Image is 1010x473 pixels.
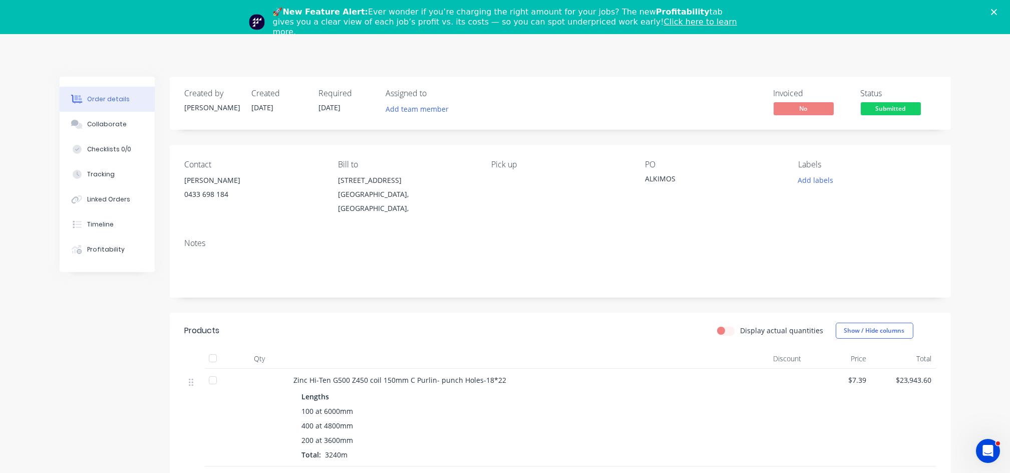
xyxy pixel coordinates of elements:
[774,89,849,98] div: Invoiced
[273,7,746,37] div: 🚀 Ever wonder if you’re charging the right amount for your jobs? The new tab gives you a clear vi...
[875,375,932,385] span: $23,943.60
[656,7,710,17] b: Profitability
[321,450,352,459] span: 3240m
[806,349,871,369] div: Price
[60,162,155,187] button: Tracking
[836,323,913,339] button: Show / Hide columns
[741,325,824,336] label: Display actual quantities
[861,102,921,115] span: Submitted
[60,112,155,137] button: Collaborate
[185,173,322,187] div: [PERSON_NAME]
[249,14,265,30] img: Profile image for Team
[810,375,867,385] span: $7.39
[386,89,486,98] div: Assigned to
[185,239,936,248] div: Notes
[185,173,322,205] div: [PERSON_NAME]0433 698 184
[252,103,274,112] span: [DATE]
[87,120,127,129] div: Collaborate
[185,102,240,113] div: [PERSON_NAME]
[185,160,322,169] div: Contact
[230,349,290,369] div: Qty
[87,170,115,179] div: Tracking
[861,102,921,117] button: Submitted
[338,173,475,187] div: [STREET_ADDRESS]
[774,102,834,115] span: No
[319,89,374,98] div: Required
[302,406,354,416] span: 100 at 6000mm
[798,160,935,169] div: Labels
[60,187,155,212] button: Linked Orders
[793,173,839,187] button: Add labels
[319,103,341,112] span: [DATE]
[60,137,155,162] button: Checklists 0/0
[87,145,131,154] div: Checklists 0/0
[338,187,475,215] div: [GEOGRAPHIC_DATA], [GEOGRAPHIC_DATA],
[338,160,475,169] div: Bill to
[645,160,782,169] div: PO
[60,87,155,112] button: Order details
[60,212,155,237] button: Timeline
[87,95,130,104] div: Order details
[991,9,1001,15] div: Close
[338,173,475,215] div: [STREET_ADDRESS][GEOGRAPHIC_DATA], [GEOGRAPHIC_DATA],
[861,89,936,98] div: Status
[87,195,130,204] div: Linked Orders
[87,245,125,254] div: Profitability
[252,89,307,98] div: Created
[302,450,321,459] span: Total:
[60,237,155,262] button: Profitability
[87,220,114,229] div: Timeline
[302,435,354,445] span: 200 at 3600mm
[294,375,507,385] span: Zinc Hi-Ten G500 Z450 coil 150mm C Purlin- punch Holes-18*22
[976,439,1000,463] iframe: Intercom live chat
[491,160,628,169] div: Pick up
[380,102,454,116] button: Add team member
[185,325,220,337] div: Products
[645,173,770,187] div: ALKIMOS
[283,7,369,17] b: New Feature Alert:
[185,89,240,98] div: Created by
[273,17,737,37] a: Click here to learn more.
[302,391,329,402] span: Lengths
[741,349,806,369] div: Discount
[386,102,454,116] button: Add team member
[302,420,354,431] span: 400 at 4800mm
[185,187,322,201] div: 0433 698 184
[871,349,936,369] div: Total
